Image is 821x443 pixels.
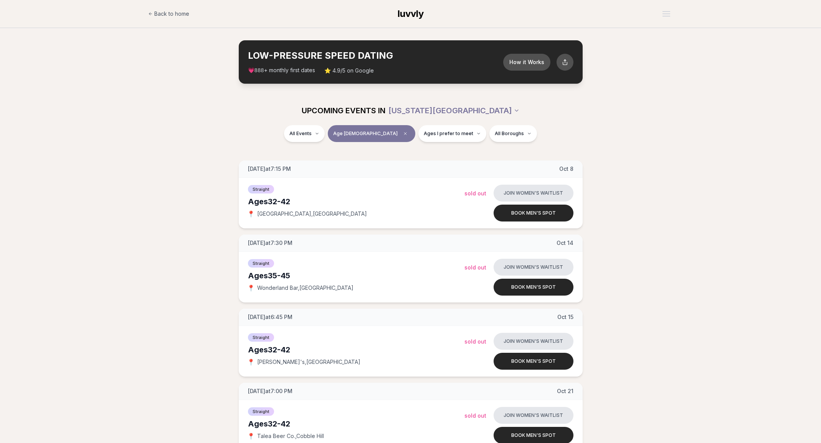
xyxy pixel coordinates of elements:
[559,165,573,173] span: Oct 8
[284,125,325,142] button: All Events
[248,211,254,217] span: 📍
[328,125,415,142] button: Age [DEMOGRAPHIC_DATA]Clear age
[248,185,274,193] span: Straight
[154,10,189,18] span: Back to home
[489,125,537,142] button: All Boroughs
[494,259,573,276] button: Join women's waitlist
[494,205,573,221] button: Book men's spot
[659,8,673,20] button: Open menu
[248,66,315,74] span: 💗 + monthly first dates
[248,407,274,416] span: Straight
[424,131,473,137] span: Ages I prefer to meet
[257,210,367,218] span: [GEOGRAPHIC_DATA] , [GEOGRAPHIC_DATA]
[302,105,385,116] span: UPCOMING EVENTS IN
[494,407,573,424] button: Join women's waitlist
[494,333,573,350] button: Join women's waitlist
[248,359,254,365] span: 📍
[248,387,292,395] span: [DATE] at 7:00 PM
[464,264,486,271] span: Sold Out
[333,131,398,137] span: Age [DEMOGRAPHIC_DATA]
[464,338,486,345] span: Sold Out
[503,54,550,71] button: How it Works
[495,131,524,137] span: All Boroughs
[494,185,573,202] button: Join women's waitlist
[557,313,573,321] span: Oct 15
[398,8,424,20] a: luvvly
[557,387,573,395] span: Oct 21
[418,125,486,142] button: Ages I prefer to meet
[398,8,424,19] span: luvvly
[248,50,503,62] h2: LOW-PRESSURE SPEED DATING
[388,102,520,119] button: [US_STATE][GEOGRAPHIC_DATA]
[248,333,274,342] span: Straight
[257,284,354,292] span: Wonderland Bar , [GEOGRAPHIC_DATA]
[148,6,189,21] a: Back to home
[557,239,573,247] span: Oct 14
[464,190,486,197] span: Sold Out
[494,353,573,370] button: Book men's spot
[248,165,291,173] span: [DATE] at 7:15 PM
[248,270,464,281] div: Ages 35-45
[289,131,312,137] span: All Events
[254,68,264,74] span: 888
[248,285,254,291] span: 📍
[494,279,573,296] button: Book men's spot
[248,313,292,321] span: [DATE] at 6:45 PM
[257,432,324,440] span: Talea Beer Co. , Cobble Hill
[248,418,464,429] div: Ages 32-42
[248,196,464,207] div: Ages 32-42
[257,358,360,366] span: [PERSON_NAME]'s , [GEOGRAPHIC_DATA]
[464,412,486,419] span: Sold Out
[248,239,292,247] span: [DATE] at 7:30 PM
[248,259,274,268] span: Straight
[248,433,254,439] span: 📍
[401,129,410,138] span: Clear age
[248,344,464,355] div: Ages 32-42
[324,67,374,74] span: ⭐ 4.9/5 on Google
